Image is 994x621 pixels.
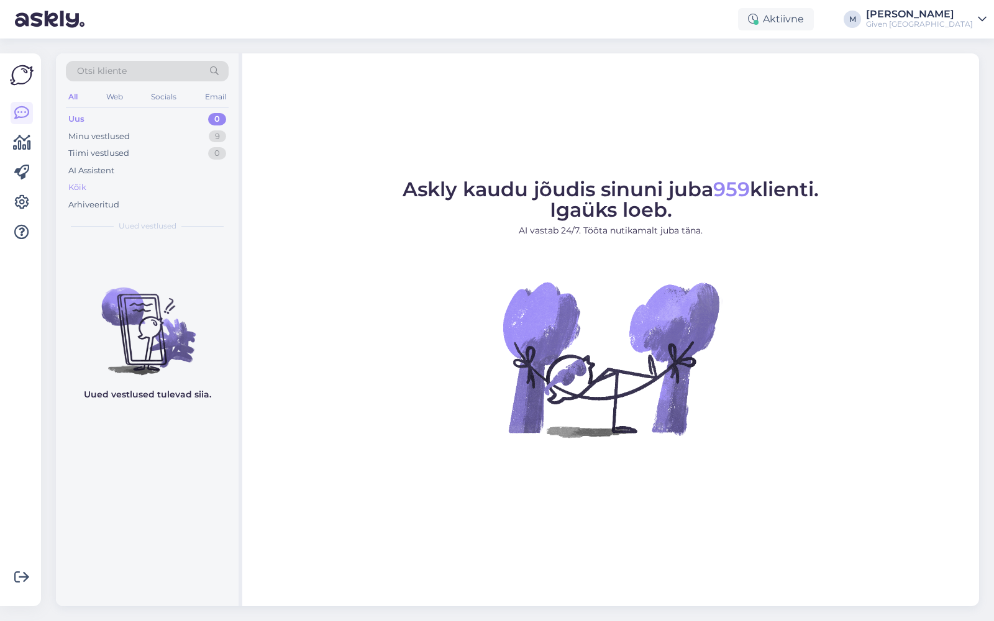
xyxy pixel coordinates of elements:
[84,388,211,401] p: Uued vestlused tulevad siia.
[866,19,973,29] div: Given [GEOGRAPHIC_DATA]
[866,9,987,29] a: [PERSON_NAME]Given [GEOGRAPHIC_DATA]
[499,247,723,471] img: No Chat active
[68,181,86,194] div: Kõik
[66,89,80,105] div: All
[77,65,127,78] span: Otsi kliente
[403,224,819,237] p: AI vastab 24/7. Tööta nutikamalt juba täna.
[208,147,226,160] div: 0
[403,177,819,222] span: Askly kaudu jõudis sinuni juba klienti. Igaüks loeb.
[68,165,114,177] div: AI Assistent
[104,89,125,105] div: Web
[68,130,130,143] div: Minu vestlused
[866,9,973,19] div: [PERSON_NAME]
[713,177,750,201] span: 959
[68,113,84,125] div: Uus
[844,11,861,28] div: M
[56,265,239,377] img: No chats
[10,63,34,87] img: Askly Logo
[68,199,119,211] div: Arhiveeritud
[119,220,176,232] span: Uued vestlused
[208,113,226,125] div: 0
[148,89,179,105] div: Socials
[68,147,129,160] div: Tiimi vestlused
[209,130,226,143] div: 9
[738,8,814,30] div: Aktiivne
[203,89,229,105] div: Email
